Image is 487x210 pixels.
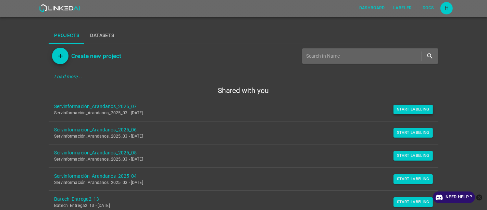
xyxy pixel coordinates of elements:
[49,27,85,44] button: Projects
[54,156,422,163] p: Servinformación_Arandanos_2025_03 - [DATE]
[54,74,82,79] em: Load more...
[355,1,389,15] a: Dashboard
[357,2,388,14] button: Dashboard
[306,51,420,61] input: Search in Name
[394,151,433,161] button: Start Labeling
[54,180,422,186] p: Servinformación_Arandanos_2025_03 - [DATE]
[390,2,414,14] button: Labeler
[394,197,433,207] button: Start Labeling
[394,105,433,114] button: Start Labeling
[49,70,438,83] div: Load more...
[433,191,475,203] a: Need Help ?
[417,2,439,14] button: Docs
[54,126,422,133] a: Servinformación_Arandanos_2025_06
[440,2,453,14] button: Open settings
[68,51,121,61] a: Create new project
[394,174,433,184] button: Start Labeling
[440,2,453,14] div: H
[54,103,422,110] a: Servinformación_Arandanos_2025_07
[389,1,416,15] a: Labeler
[416,1,440,15] a: Docs
[54,149,422,156] a: Servinformación_Arandanos_2025_05
[52,48,68,64] button: Add
[475,191,484,203] button: close-help
[54,173,422,180] a: Servinformación_Arandanos_2025_04
[54,203,422,209] p: Batech_Entrega2_13 - [DATE]
[54,196,422,203] a: Batech_Entrega2_13
[39,4,80,12] img: LinkedAI
[71,51,121,61] h6: Create new project
[54,133,422,140] p: Servinformación_Arandanos_2025_03 - [DATE]
[49,86,438,95] h5: Shared with you
[54,110,422,116] p: Servinformación_Arandanos_2025_03 - [DATE]
[85,27,120,44] button: Datasets
[394,128,433,138] button: Start Labeling
[423,49,437,63] button: search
